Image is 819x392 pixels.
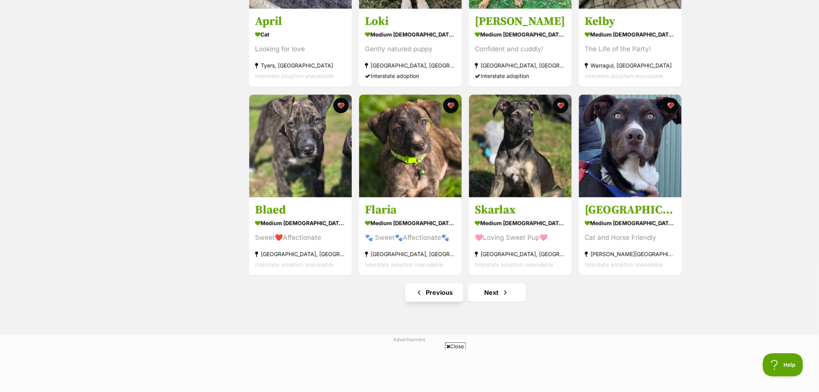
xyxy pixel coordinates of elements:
[365,14,456,29] h3: Loki
[763,353,804,377] iframe: Help Scout Beacon - Open
[365,203,456,217] h3: Flaria
[359,9,462,87] a: Loki medium [DEMOGRAPHIC_DATA] Dog Gently natured puppy [GEOGRAPHIC_DATA], [GEOGRAPHIC_DATA] Inte...
[405,283,463,302] a: Previous page
[255,29,346,40] div: Cat
[249,95,352,197] img: Blaed
[553,98,569,113] button: favourite
[475,217,566,229] div: medium [DEMOGRAPHIC_DATA] Dog
[585,60,676,71] div: Warragul, [GEOGRAPHIC_DATA]
[469,95,572,197] img: Skarlax
[469,9,572,87] a: [PERSON_NAME] medium [DEMOGRAPHIC_DATA] Dog Confident and cuddly! [GEOGRAPHIC_DATA], [GEOGRAPHIC_...
[585,203,676,217] h3: [GEOGRAPHIC_DATA]
[248,283,682,302] nav: Pagination
[255,217,346,229] div: medium [DEMOGRAPHIC_DATA] Dog
[579,95,682,197] img: Denver
[359,95,462,197] img: Flaria
[255,261,334,268] span: Interstate adoption unavailable
[445,342,466,350] span: Close
[585,232,676,243] div: Cat and Horse Friendly
[469,197,572,275] a: Skarlax medium [DEMOGRAPHIC_DATA] Dog 🩷Loving Sweet Pup🩷 [GEOGRAPHIC_DATA], [GEOGRAPHIC_DATA] Int...
[365,60,456,71] div: [GEOGRAPHIC_DATA], [GEOGRAPHIC_DATA]
[585,261,663,268] span: Interstate adoption unavailable
[475,232,566,243] div: 🩷Loving Sweet Pup🩷
[585,14,676,29] h3: Kelby
[333,98,349,113] button: favourite
[255,60,346,71] div: Tyers, [GEOGRAPHIC_DATA]
[255,203,346,217] h3: Blaed
[365,217,456,229] div: medium [DEMOGRAPHIC_DATA] Dog
[365,29,456,40] div: medium [DEMOGRAPHIC_DATA] Dog
[475,14,566,29] h3: [PERSON_NAME]
[585,217,676,229] div: medium [DEMOGRAPHIC_DATA] Dog
[579,197,682,275] a: [GEOGRAPHIC_DATA] medium [DEMOGRAPHIC_DATA] Dog Cat and Horse Friendly [PERSON_NAME][GEOGRAPHIC_D...
[269,353,550,388] iframe: Advertisement
[585,73,663,79] span: Interstate adoption unavailable
[475,249,566,259] div: [GEOGRAPHIC_DATA], [GEOGRAPHIC_DATA]
[468,283,526,302] a: Next page
[255,44,346,55] div: Looking for love
[365,261,444,268] span: Interstate adoption unavailable
[255,73,334,79] span: Interstate adoption unavailable
[365,71,456,81] div: Interstate adoption
[475,261,553,268] span: Interstate adoption unavailable
[475,44,566,55] div: Confident and cuddly!
[585,44,676,55] div: The Life of the Party!
[585,249,676,259] div: [PERSON_NAME][GEOGRAPHIC_DATA]
[475,29,566,40] div: medium [DEMOGRAPHIC_DATA] Dog
[365,44,456,55] div: Gently natured puppy
[249,197,352,275] a: Blaed medium [DEMOGRAPHIC_DATA] Dog Sweet❤️Affectionate [GEOGRAPHIC_DATA], [GEOGRAPHIC_DATA] Inte...
[579,9,682,87] a: Kelby medium [DEMOGRAPHIC_DATA] Dog The Life of the Party! Warragul, [GEOGRAPHIC_DATA] Interstate...
[365,249,456,259] div: [GEOGRAPHIC_DATA], [GEOGRAPHIC_DATA]
[663,98,679,113] button: favourite
[475,71,566,81] div: Interstate adoption
[443,98,459,113] button: favourite
[255,14,346,29] h3: April
[585,29,676,40] div: medium [DEMOGRAPHIC_DATA] Dog
[359,197,462,275] a: Flaria medium [DEMOGRAPHIC_DATA] Dog 🐾 Sweet🐾Affectionate🐾 [GEOGRAPHIC_DATA], [GEOGRAPHIC_DATA] I...
[255,232,346,243] div: Sweet❤️Affectionate
[475,60,566,71] div: [GEOGRAPHIC_DATA], [GEOGRAPHIC_DATA]
[255,249,346,259] div: [GEOGRAPHIC_DATA], [GEOGRAPHIC_DATA]
[475,203,566,217] h3: Skarlax
[365,232,456,243] div: 🐾 Sweet🐾Affectionate🐾
[249,9,352,87] a: April Cat Looking for love Tyers, [GEOGRAPHIC_DATA] Interstate adoption unavailable favourite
